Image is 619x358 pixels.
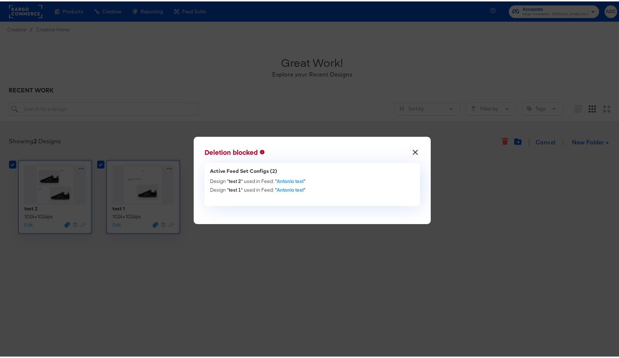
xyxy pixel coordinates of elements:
strong: test 2 [229,176,241,183]
span: Design " " [210,176,243,183]
a: Antonio test [277,185,304,192]
a: Antonio test [277,176,304,183]
span: used in Feed: " " [210,176,305,183]
div: Active Feed Set Configs (2) [210,167,415,173]
strong: test 1 [229,185,241,192]
button: × [409,143,422,156]
span: used in Feed: " " [210,185,305,192]
span: Design " " [210,185,243,192]
div: Deletion blocked [205,146,258,156]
